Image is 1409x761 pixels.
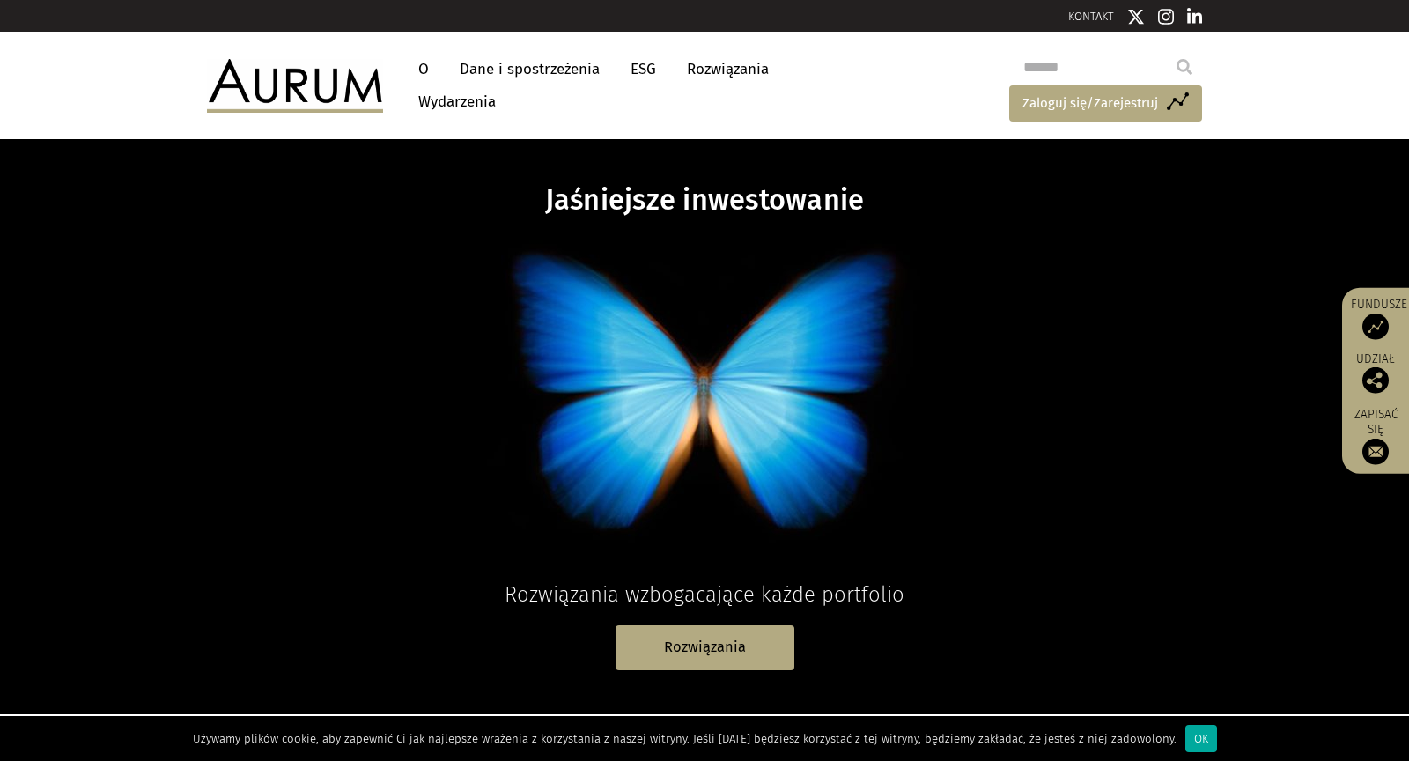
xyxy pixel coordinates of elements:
font: Wydarzenia [418,92,496,111]
a: Fundusze [1351,297,1407,340]
font: Używamy plików cookie, aby zapewnić Ci jak najlepsze wrażenia z korzystania z naszej witryny. Jeś... [193,732,1177,745]
a: ESG [622,53,665,85]
img: Zapisz się do naszego newslettera [1362,438,1389,464]
img: Ikona Instagrama [1158,8,1174,26]
a: Zaloguj się/Zarejestruj [1009,85,1202,122]
a: Zapisać się [1351,407,1400,465]
font: Udział [1356,351,1395,366]
font: Dane i spostrzeżenia [460,60,600,78]
font: Rozwiązania wzbogacające każde portfolio [505,582,904,607]
img: Ikona Linkedin [1187,8,1203,26]
a: KONTAKT [1068,10,1114,23]
font: Jaśniejsze inwestowanie [545,183,865,218]
font: Rozwiązania [664,639,746,655]
a: Dane i spostrzeżenia [451,53,609,85]
a: O [409,53,438,85]
img: Udostępnij ten post [1362,367,1389,394]
img: Ikona Twittera [1127,8,1145,26]
font: Zaloguj się/Zarejestruj [1022,95,1158,111]
font: Zapisać się [1354,407,1398,437]
a: Wydarzenia [409,85,496,118]
img: Aurum [207,59,383,112]
font: ESG [631,60,656,78]
a: Rozwiązania [678,53,778,85]
input: Submit [1167,49,1202,85]
font: OK [1194,732,1208,745]
font: Fundusze [1351,297,1407,312]
font: O [418,60,429,78]
font: Rozwiązania [687,60,769,78]
a: Rozwiązania [616,625,794,670]
img: Dostęp do funduszy [1362,314,1389,340]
